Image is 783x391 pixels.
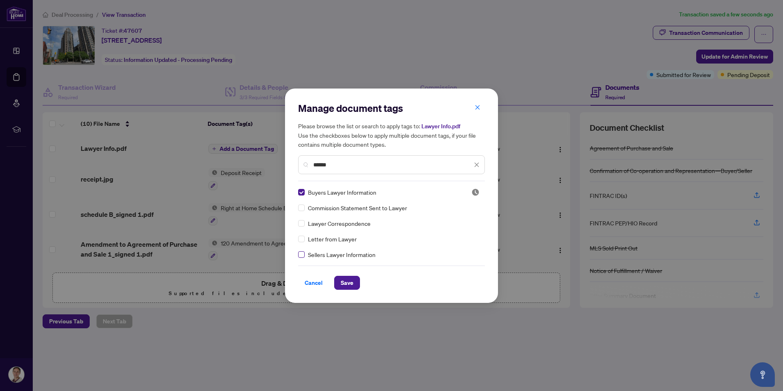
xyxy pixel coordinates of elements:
[334,276,360,290] button: Save
[308,250,376,259] span: Sellers Lawyer Information
[341,276,353,289] span: Save
[750,362,775,387] button: Open asap
[471,188,480,196] span: Pending Review
[475,105,480,110] span: close
[308,219,371,228] span: Lawyer Correspondence
[308,234,357,243] span: Letter from Lawyer
[308,188,376,197] span: Buyers Lawyer Information
[474,162,480,168] span: close
[298,121,485,149] h5: Please browse the list or search to apply tags to: Use the checkboxes below to apply multiple doc...
[305,276,323,289] span: Cancel
[308,203,407,212] span: Commission Statement Sent to Lawyer
[471,188,480,196] img: status
[298,276,329,290] button: Cancel
[298,102,485,115] h2: Manage document tags
[421,123,460,130] span: Lawyer Info.pdf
